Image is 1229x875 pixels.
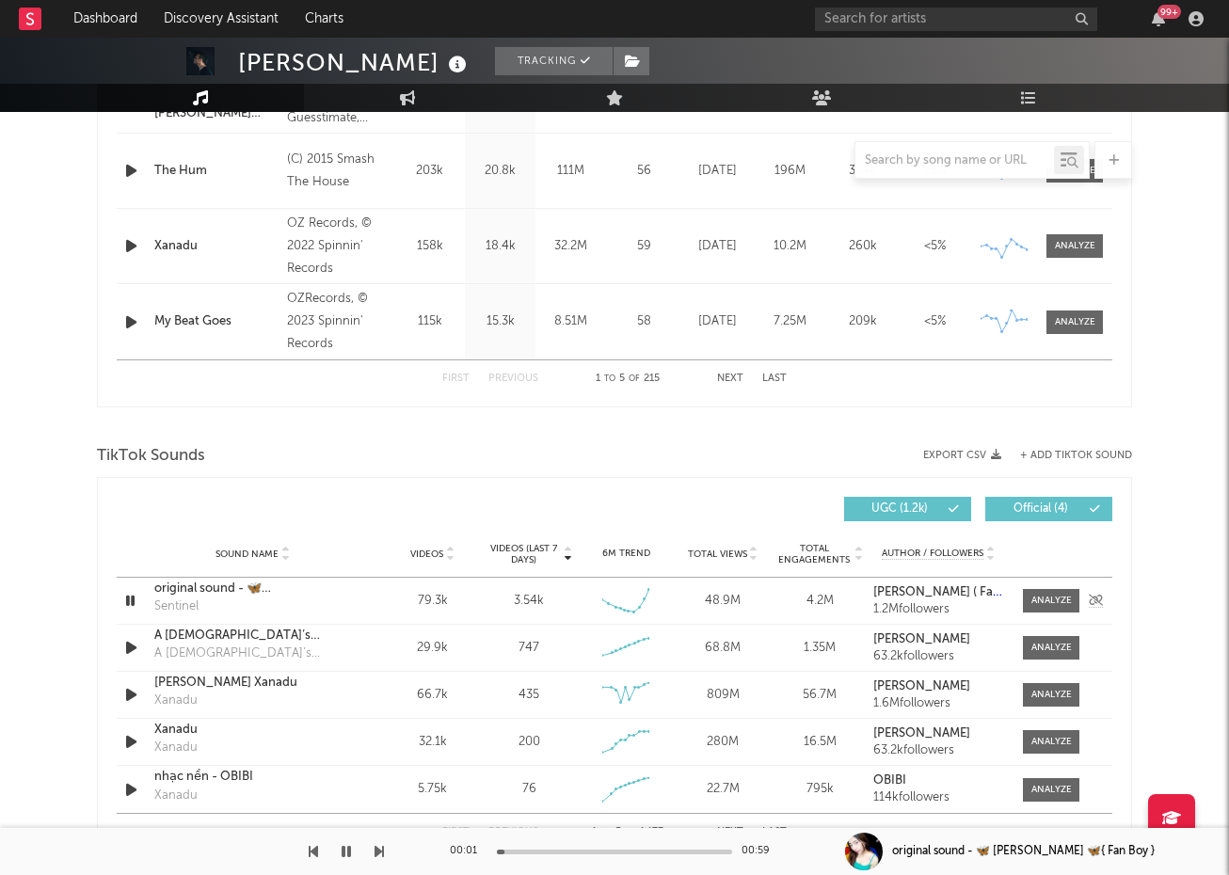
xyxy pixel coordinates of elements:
[762,827,787,837] button: Last
[611,312,677,331] div: 58
[97,445,205,468] span: TikTok Sounds
[873,603,1004,616] div: 1.2M followers
[629,374,640,383] span: of
[688,549,747,560] span: Total Views
[154,312,278,331] a: My Beat Goes
[873,633,1004,646] a: [PERSON_NAME]
[522,780,536,799] div: 76
[1152,11,1165,26] button: 99+
[442,827,470,837] button: First
[776,592,864,611] div: 4.2M
[776,543,853,565] span: Total Engagements
[470,237,531,256] div: 18.4k
[679,592,767,611] div: 48.9M
[856,503,943,515] span: UGC ( 1.2k )
[844,497,971,521] button: UGC(1.2k)
[399,237,460,256] div: 158k
[998,503,1084,515] span: Official ( 4 )
[873,586,1004,599] a: [PERSON_NAME] ( Fan Boy )
[855,153,1054,168] input: Search by song name or URL
[611,237,677,256] div: 59
[903,312,966,331] div: <5%
[410,549,443,560] span: Videos
[873,791,1004,804] div: 114k followers
[873,774,1004,787] a: OBIBI
[495,47,613,75] button: Tracking
[154,692,198,710] div: Xanadu
[519,686,539,705] div: 435
[154,787,198,805] div: Xanadu
[442,374,470,384] button: First
[873,727,1004,740] a: [PERSON_NAME]
[1001,451,1132,461] button: + Add TikTok Sound
[389,639,476,658] div: 29.9k
[154,597,199,616] div: Sentinel
[519,733,540,752] div: 200
[873,680,1004,693] a: [PERSON_NAME]
[831,312,894,331] div: 209k
[154,739,198,757] div: Xanadu
[154,768,351,787] a: nhạc nền - OBIBI
[758,237,822,256] div: 10.2M
[873,633,970,645] strong: [PERSON_NAME]
[762,374,787,384] button: Last
[873,727,970,740] strong: [PERSON_NAME]
[154,237,278,256] a: Xanadu
[873,774,906,787] strong: OBIBI
[389,733,476,752] div: 32.1k
[486,543,562,565] span: Videos (last 7 days)
[679,780,767,799] div: 22.7M
[882,548,983,560] span: Author / Followers
[873,586,1031,598] strong: [PERSON_NAME] ( Fan Boy )
[776,686,864,705] div: 56.7M
[488,827,538,837] button: Previous
[389,780,476,799] div: 5.75k
[287,288,390,356] div: OZRecords, © 2023 Spinnin' Records
[238,47,471,78] div: [PERSON_NAME]
[399,312,460,331] div: 115k
[488,374,538,384] button: Previous
[154,674,351,692] a: [PERSON_NAME] Xanadu
[519,639,539,658] div: 747
[154,627,351,645] a: A [DEMOGRAPHIC_DATA]’s Mantra
[583,547,670,561] div: 6M Trend
[873,744,1004,757] div: 63.2k followers
[717,827,743,837] button: Next
[514,592,544,611] div: 3.54k
[389,686,476,705] div: 66.7k
[450,840,487,863] div: 00:01
[154,580,351,598] a: original sound - 🦋 [PERSON_NAME] 🦋{ Fan Boy }
[287,213,390,280] div: OZ Records, © 2022 Spinnin' Records
[776,780,864,799] div: 795k
[679,733,767,752] div: 280M
[903,237,966,256] div: <5%
[215,549,279,560] span: Sound Name
[776,639,864,658] div: 1.35M
[686,312,749,331] div: [DATE]
[1020,451,1132,461] button: + Add TikTok Sound
[873,650,1004,663] div: 63.2k followers
[540,237,601,256] div: 32.2M
[679,686,767,705] div: 809M
[154,644,351,663] div: A [DEMOGRAPHIC_DATA]’s Mantra
[985,497,1112,521] button: Official(4)
[923,450,1001,461] button: Export CSV
[686,237,749,256] div: [DATE]
[604,374,615,383] span: to
[742,840,779,863] div: 00:59
[1157,5,1181,19] div: 99 +
[470,312,531,331] div: 15.3k
[815,8,1097,31] input: Search for artists
[873,680,970,692] strong: [PERSON_NAME]
[873,697,1004,710] div: 1.6M followers
[831,237,894,256] div: 260k
[576,821,679,844] div: 1 5 1,173
[758,312,822,331] div: 7.25M
[154,721,351,740] div: Xanadu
